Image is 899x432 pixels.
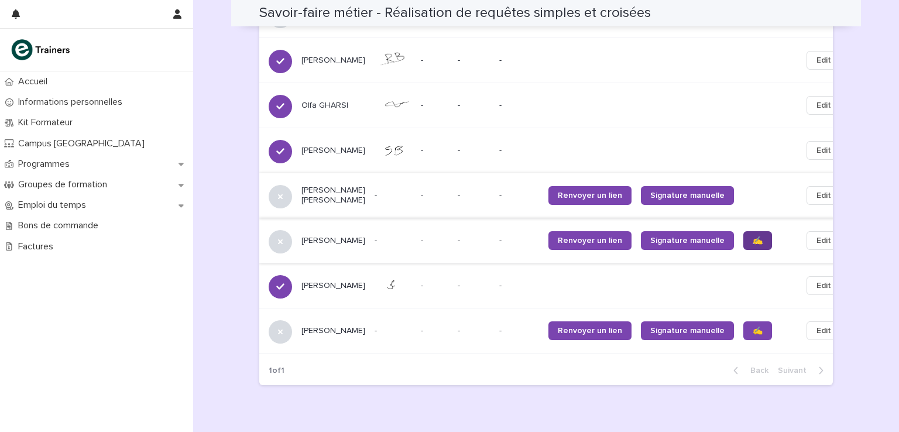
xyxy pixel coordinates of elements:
p: Emploi du temps [13,200,95,211]
span: Edit [816,190,831,201]
p: [PERSON_NAME] [301,281,365,291]
tr: [PERSON_NAME]-- --Edit [259,263,860,308]
button: Edit [807,186,841,205]
tr: Olfa GHARSI-- --Edit [259,83,860,128]
p: - [421,279,426,291]
button: Edit [807,231,841,250]
button: Edit [807,141,841,160]
p: - [421,234,426,246]
a: Signature manuelle [641,321,734,340]
tr: [PERSON_NAME]-- --Edit [259,37,860,83]
span: Signature manuelle [650,191,725,200]
span: Edit [816,280,831,292]
tr: [PERSON_NAME]-- --Edit [259,128,860,173]
span: Edit [816,100,831,111]
img: JtI7uZ_SIaY3xqqu_yH6BZqkP5eARJnhhQowojZzxbw [375,142,411,159]
p: Campus [GEOGRAPHIC_DATA] [13,138,154,149]
button: Edit [807,321,841,340]
p: - [458,101,490,111]
span: Edit [816,325,831,337]
p: - [499,101,539,111]
span: ✍️ [753,236,763,245]
p: Informations personnelles [13,97,132,108]
p: Kit Formateur [13,117,82,128]
p: - [458,326,490,336]
p: [PERSON_NAME] [301,146,365,156]
p: - [375,191,411,201]
a: Renvoyer un lien [548,321,632,340]
a: Signature manuelle [641,231,734,250]
a: Renvoyer un lien [548,186,632,205]
p: - [499,191,539,201]
img: K0CqGN7SDeD6s4JG8KQk [9,38,74,61]
span: Edit [816,54,831,66]
h2: Savoir-faire métier - Réalisation de requêtes simples et croisées [259,5,651,22]
img: EOAUK85RNcT0ZSEWTqfZP1Uy3se0Yja5hgPYsboYl1g [375,277,411,294]
p: - [499,281,539,291]
p: - [421,143,426,156]
p: - [458,236,490,246]
a: ✍️ [743,321,772,340]
tr: [PERSON_NAME] [PERSON_NAME]--- --Renvoyer un lienSignature manuelleEdit [259,173,860,218]
span: Signature manuelle [650,236,725,245]
p: - [458,281,490,291]
p: [PERSON_NAME] [301,326,365,336]
span: Edit [816,235,831,246]
p: - [458,56,490,66]
p: - [421,188,426,201]
p: - [458,146,490,156]
p: - [499,326,539,336]
img: PZJQqETY-Cwy7nrJ_PmHtmphH5l2I5jpKFcEAdeHDoM [375,52,411,68]
a: ✍️ [743,231,772,250]
p: - [499,236,539,246]
a: Signature manuelle [641,186,734,205]
tr: [PERSON_NAME]--- --Renvoyer un lienSignature manuelle✍️Edit [259,218,860,263]
p: Factures [13,241,63,252]
p: [PERSON_NAME] [PERSON_NAME] [301,186,365,205]
p: - [499,146,539,156]
button: Next [773,365,833,376]
img: 1xarUK9VqQw3zCWZJzJIGIf1RQPRoCDIt7K5QcsdEXM [375,98,411,113]
p: - [421,324,426,336]
p: Bons de commande [13,220,108,231]
p: [PERSON_NAME] [301,56,365,66]
span: Back [743,366,768,375]
span: Renvoyer un lien [558,236,622,245]
p: - [421,53,426,66]
p: Accueil [13,76,57,87]
button: Edit [807,51,841,70]
p: - [499,56,539,66]
button: Back [724,365,773,376]
p: 1 of 1 [259,356,294,385]
p: Programmes [13,159,79,170]
p: - [421,98,426,111]
button: Edit [807,276,841,295]
p: Olfa GHARSI [301,101,365,111]
p: - [375,326,411,336]
tr: [PERSON_NAME]--- --Renvoyer un lienSignature manuelle✍️Edit [259,308,860,353]
p: Groupes de formation [13,179,116,190]
p: - [458,191,490,201]
p: - [375,236,411,246]
span: Renvoyer un lien [558,327,622,335]
a: Renvoyer un lien [548,231,632,250]
p: [PERSON_NAME] [301,236,365,246]
span: Renvoyer un lien [558,191,622,200]
span: ✍️ [753,327,763,335]
span: Next [778,366,814,375]
button: Edit [807,96,841,115]
span: Edit [816,145,831,156]
span: Signature manuelle [650,327,725,335]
